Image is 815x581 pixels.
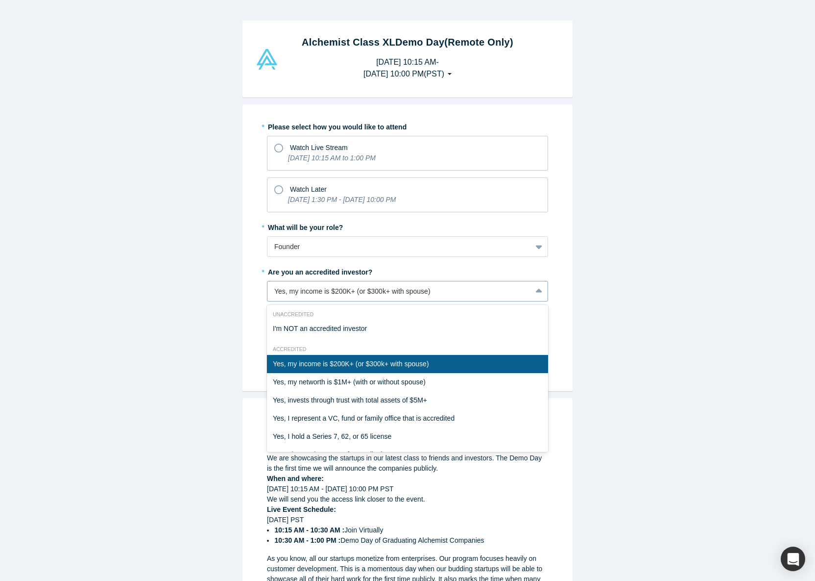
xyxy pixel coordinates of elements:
strong: 10:15 AM - 10:30 AM : [274,526,344,534]
label: What will be your role? [267,219,548,233]
span: Watch Live Stream [290,144,348,152]
div: We are showcasing the startups in our latest class to friends and investors. The Demo Day is the ... [267,453,548,474]
label: Please select how you would like to attend [267,119,548,132]
div: We will send you the access link closer to the event. [267,494,548,505]
div: [DATE] 10:15 AM - [DATE] 10:00 PM PST [267,484,548,494]
div: [DATE] PST [267,515,548,546]
i: [DATE] 1:30 PM - [DATE] 10:00 PM [288,196,396,203]
div: Accredited [267,346,548,354]
div: Yes, I represent a VC, fund or family office that is accredited [267,409,548,428]
li: Demo Day of Graduating Alchemist Companies [274,535,548,546]
span: Watch Later [290,185,327,193]
div: Yes, I have other ways of accreditation [267,446,548,464]
strong: 10:30 AM - 1:00 PM : [274,536,340,544]
div: I'm NOT an accredited investor [267,320,548,338]
div: Yes, invests through trust with total assets of $5M+ [267,391,548,409]
li: Join Virtually [274,525,548,535]
div: Yes, my income is $200K+ (or $300k+ with spouse) [267,355,548,373]
button: [DATE] 10:15 AM-[DATE] 10:00 PM(PST) [353,53,462,83]
img: Alchemist Vault Logo [255,49,279,70]
div: Yes, my income is $200K+ (or $300k+ with spouse) [274,286,525,297]
div: Yes, I hold a Series 7, 62, or 65 license [267,428,548,446]
strong: Live Event Schedule: [267,505,336,513]
i: [DATE] 10:15 AM to 1:00 PM [288,154,376,162]
label: Are you an accredited investor? [267,264,548,278]
strong: When and where: [267,475,324,482]
div: Unaccredited [267,311,548,319]
strong: Alchemist Class XL Demo Day (Remote Only) [302,37,513,48]
div: Yes, my networth is $1M+ (with or without spouse) [267,373,548,391]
